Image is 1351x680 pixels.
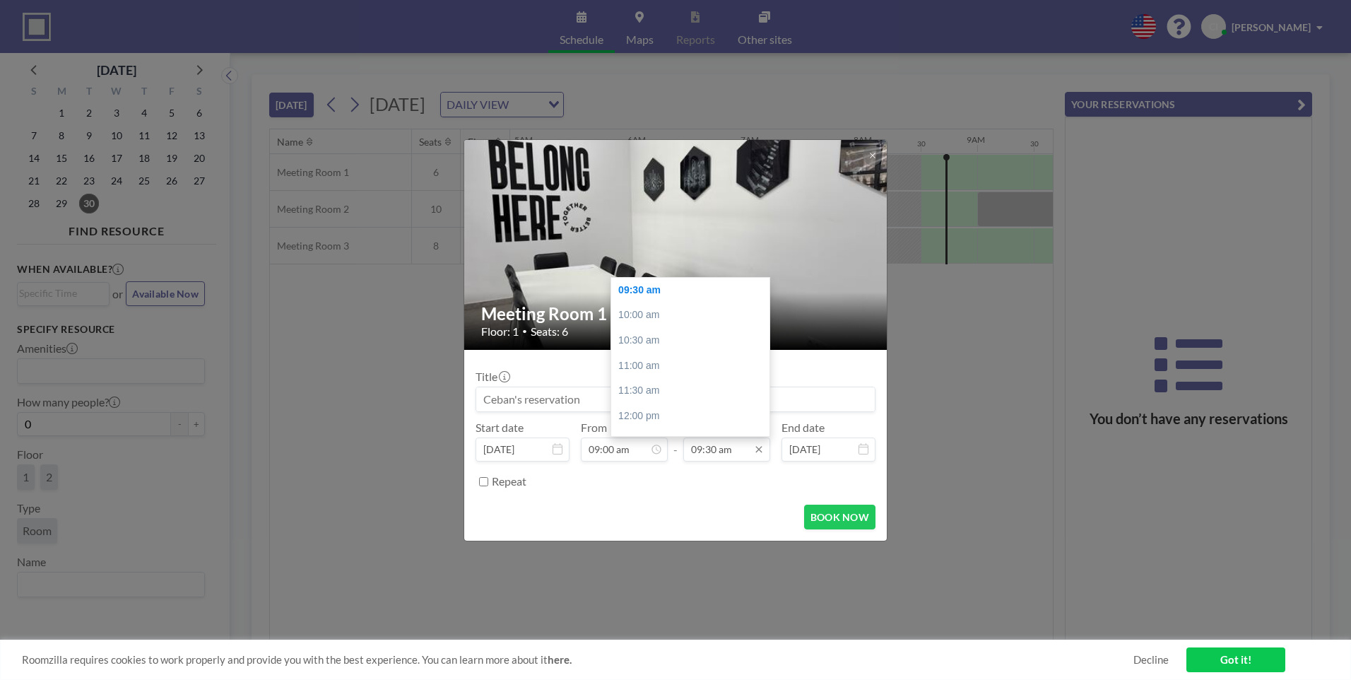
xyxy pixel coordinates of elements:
[1186,647,1285,672] a: Got it!
[476,370,509,384] label: Title
[804,505,875,529] button: BOOK NOW
[548,653,572,666] a: here.
[781,421,825,435] label: End date
[611,303,777,328] div: 10:00 am
[1133,653,1169,667] a: Decline
[522,326,527,336] span: •
[481,303,871,324] h2: Meeting Room 1
[611,353,777,379] div: 11:00 am
[476,421,524,435] label: Start date
[611,378,777,404] div: 11:30 am
[492,474,526,488] label: Repeat
[464,86,888,404] img: 537.jpg
[531,324,568,339] span: Seats: 6
[481,324,519,339] span: Floor: 1
[611,404,777,429] div: 12:00 pm
[611,428,777,454] div: 12:30 pm
[611,278,777,303] div: 09:30 am
[611,328,777,353] div: 10:30 am
[22,653,1133,667] span: Roomzilla requires cookies to work properly and provide you with the best experience. You can lea...
[581,421,607,435] label: From
[673,426,678,457] span: -
[476,387,875,411] input: Ceban's reservation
